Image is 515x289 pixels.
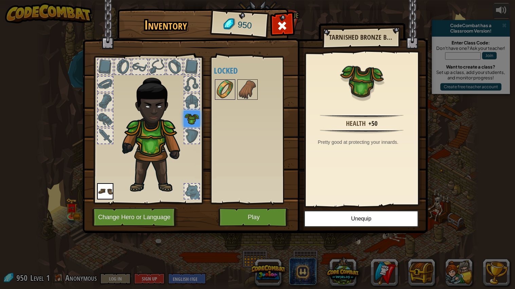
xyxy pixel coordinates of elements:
[368,119,378,129] div: +50
[218,208,289,227] button: Play
[237,19,253,32] span: 950
[340,58,384,102] img: portrait.png
[184,111,200,127] img: portrait.png
[329,34,393,41] h2: Tarnished Bronze Breastplate
[214,66,294,75] h4: Locked
[318,139,409,146] div: Pretty good at protecting your innards.
[238,80,257,99] img: portrait.png
[216,80,235,99] img: portrait.png
[119,69,192,194] img: champion_hair.png
[92,208,178,227] button: Change Hero or Language
[97,183,113,199] img: portrait.png
[304,210,419,227] button: Unequip
[320,114,404,118] img: hr.png
[346,119,366,129] div: Health
[122,18,209,32] h1: Inventory
[320,129,404,133] img: hr.png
